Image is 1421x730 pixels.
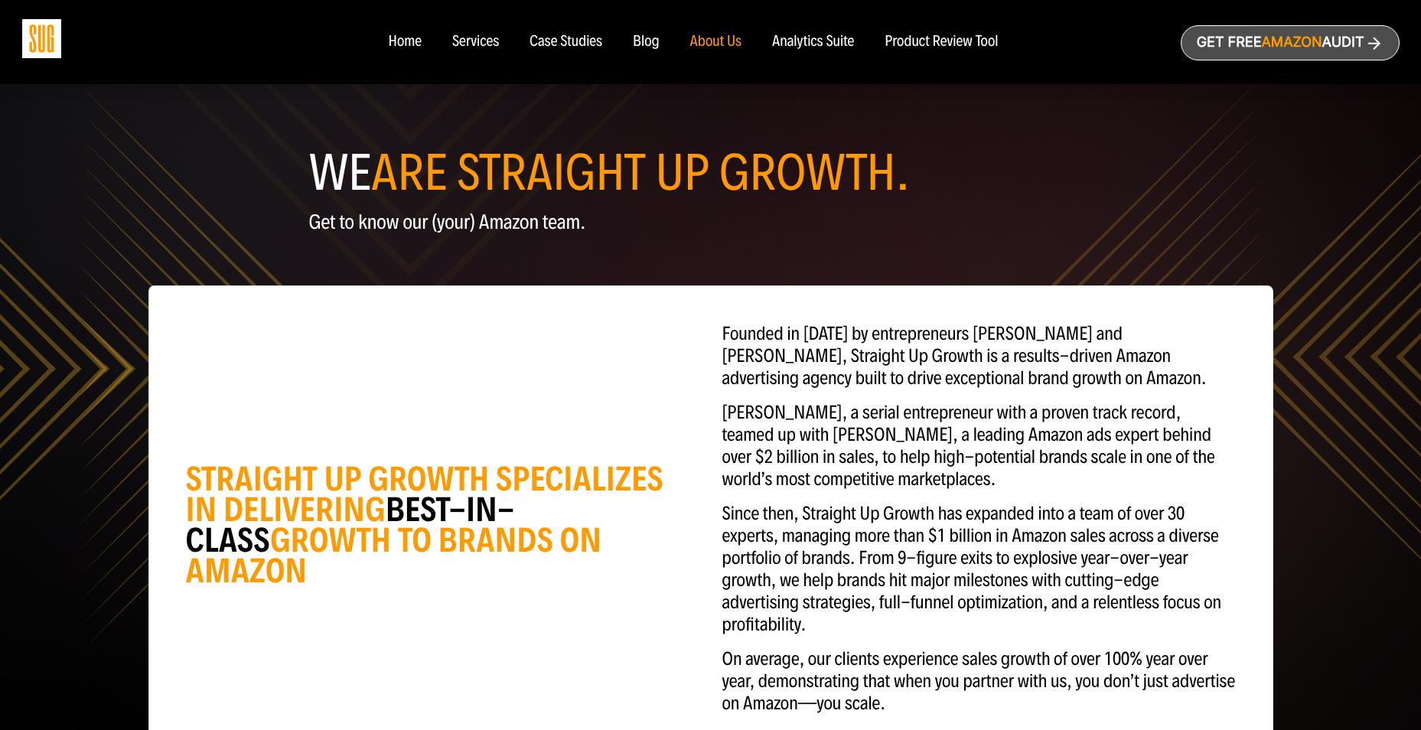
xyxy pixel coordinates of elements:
[186,489,515,561] span: BEST-IN-CLASS
[690,34,742,51] a: About Us
[452,34,499,51] a: Services
[722,323,1236,389] p: Founded in [DATE] by entrepreneurs [PERSON_NAME] and [PERSON_NAME], Straight Up Growth is a resul...
[309,150,1113,196] h1: WE
[722,503,1236,636] p: Since then, Straight Up Growth has expanded into a team of over 30 experts, managing more than $1...
[371,142,910,204] span: ARE STRAIGHT UP GROWTH.
[22,19,61,58] img: Sug
[388,34,421,51] a: Home
[722,648,1236,715] p: On average, our clients experience sales growth of over 100% year over year, demonstrating that w...
[1261,34,1322,51] span: Amazon
[772,34,854,51] a: Analytics Suite
[186,464,699,586] div: STRAIGHT UP GROWTH SPECIALIZES IN DELIVERING GROWTH TO BRANDS ON AMAZON
[530,34,602,51] a: Case Studies
[885,34,998,51] a: Product Review Tool
[1181,25,1400,60] a: Get freeAmazonAudit
[633,34,660,51] a: Blog
[722,402,1236,490] p: [PERSON_NAME], a serial entrepreneur with a proven track record, teamed up with [PERSON_NAME], a ...
[309,211,1113,233] p: Get to know our (your) Amazon team.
